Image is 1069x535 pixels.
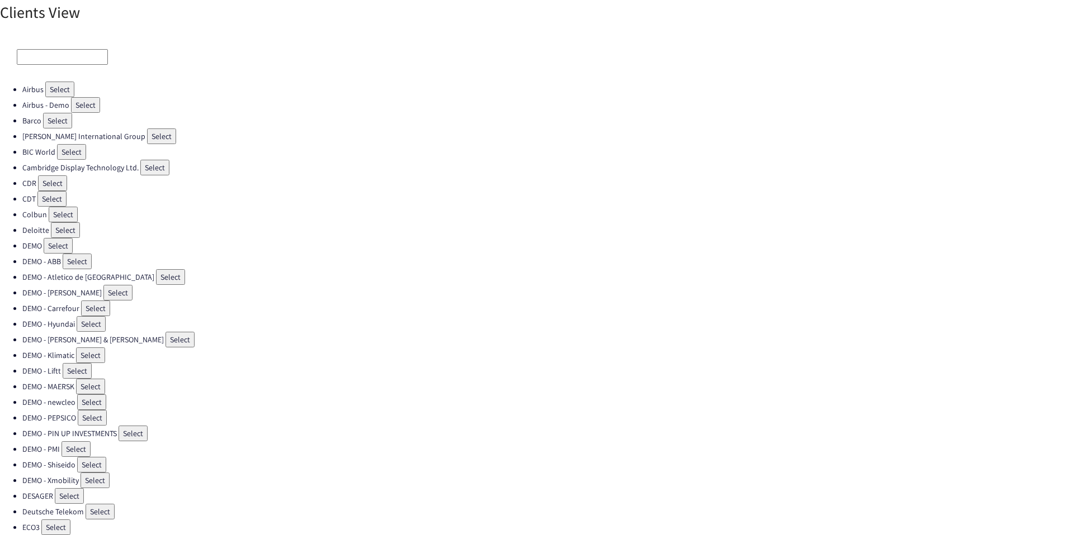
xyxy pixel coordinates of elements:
[57,144,86,160] button: Select
[22,82,1069,97] li: Airbus
[147,128,176,144] button: Select
[22,113,1069,128] li: Barco
[22,410,1069,426] li: DEMO - PEPSICO
[51,222,80,238] button: Select
[22,222,1069,238] li: Deloitte
[103,285,133,300] button: Select
[77,394,106,410] button: Select
[22,300,1069,316] li: DEMO - Carrefour
[62,441,91,457] button: Select
[63,254,92,269] button: Select
[22,316,1069,332] li: DEMO - Hyundai
[22,519,1069,535] li: ECO3
[49,207,78,222] button: Select
[22,441,1069,457] li: DEMO - PMI
[22,97,1069,113] li: Airbus - Demo
[22,285,1069,300] li: DEMO - [PERSON_NAME]
[22,144,1069,160] li: BIC World
[22,504,1069,519] li: Deutsche Telekom
[22,160,1069,175] li: Cambridge Display Technology Ltd.
[22,394,1069,410] li: DEMO - newcleo
[22,363,1069,379] li: DEMO - Liftt
[45,82,74,97] button: Select
[44,238,73,254] button: Select
[22,457,1069,472] li: DEMO - Shiseido
[22,332,1069,347] li: DEMO - [PERSON_NAME] & [PERSON_NAME]
[1013,481,1069,535] iframe: Chat Widget
[55,488,84,504] button: Select
[38,175,67,191] button: Select
[37,191,67,207] button: Select
[86,504,115,519] button: Select
[71,97,100,113] button: Select
[22,191,1069,207] li: CDT
[81,472,110,488] button: Select
[22,269,1069,285] li: DEMO - Atletico de [GEOGRAPHIC_DATA]
[22,472,1069,488] li: DEMO - Xmobility
[119,426,148,441] button: Select
[76,347,105,363] button: Select
[22,254,1069,269] li: DEMO - ABB
[22,128,1069,144] li: [PERSON_NAME] International Group
[78,410,107,426] button: Select
[77,457,106,472] button: Select
[22,488,1069,504] li: DESAGER
[22,175,1069,191] li: CDR
[77,316,106,332] button: Select
[22,207,1069,222] li: Colbun
[63,363,92,379] button: Select
[140,160,169,175] button: Select
[156,269,185,285] button: Select
[1013,481,1069,535] div: Widget de chat
[22,238,1069,254] li: DEMO
[165,332,195,347] button: Select
[43,113,72,128] button: Select
[41,519,70,535] button: Select
[22,379,1069,394] li: DEMO - MAERSK
[22,426,1069,441] li: DEMO - PIN UP INVESTMENTS
[22,347,1069,363] li: DEMO - Klimatic
[76,379,105,394] button: Select
[81,300,110,316] button: Select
